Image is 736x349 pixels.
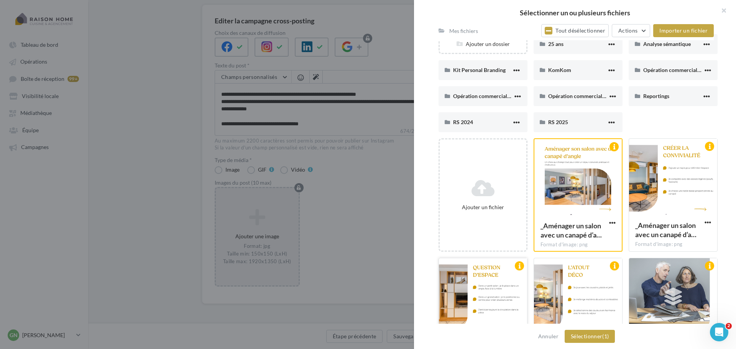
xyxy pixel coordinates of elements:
[426,9,724,16] h2: Sélectionner un ou plusieurs fichiers
[548,41,563,47] span: 25 ans
[726,323,732,329] span: 2
[535,332,562,341] button: Annuler
[548,119,568,125] span: RS 2025
[643,41,691,47] span: Analyse sémantique
[440,40,526,48] div: Ajouter un dossier
[540,241,616,248] div: Format d'image: png
[453,119,473,125] span: RS 2024
[710,323,728,341] iframe: Intercom live chat
[653,24,714,37] button: Importer un fichier
[449,27,478,34] div: Mes fichiers
[602,333,609,339] span: (1)
[548,93,646,99] span: Opération commerciale Septembre 2024
[635,241,711,248] div: Format d'image: png
[643,93,669,99] span: Reportings
[643,67,720,73] span: Opération commerciale octobre
[612,24,650,37] button: Actions
[659,27,708,34] span: Importer un fichier
[540,221,602,239] span: _Aménager un salon avec un canapé d’angle
[548,67,571,73] span: KomKom
[565,330,615,343] button: Sélectionner(1)
[541,24,609,37] button: Tout désélectionner
[443,203,523,211] div: Ajouter un fichier
[635,221,697,239] span: _Aménager un salon avec un canapé d’angle (2)
[453,93,542,99] span: Opération commerciale rentrée 2024
[618,27,637,34] span: Actions
[453,67,506,73] span: Kit Personal Branding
